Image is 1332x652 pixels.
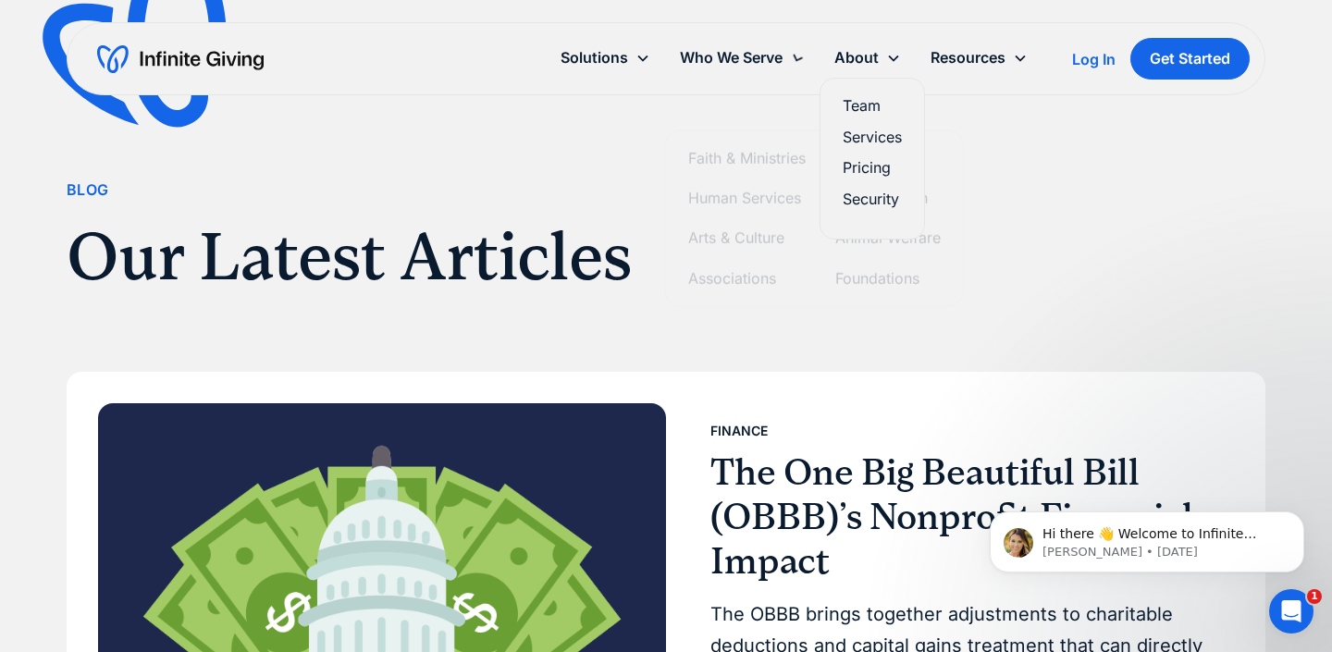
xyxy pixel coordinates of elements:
[1072,52,1116,67] div: Log In
[680,45,783,70] div: Who We Serve
[1269,589,1313,634] iframe: Intercom live chat
[835,266,941,291] a: Foundations
[561,45,628,70] div: Solutions
[67,178,109,203] div: Blog
[546,38,665,78] div: Solutions
[962,473,1332,602] iframe: Intercom notifications message
[820,78,925,240] nav: About
[710,420,768,442] div: Finance
[931,45,1005,70] div: Resources
[843,93,902,118] a: Team
[843,155,902,180] a: Pricing
[688,146,806,171] a: Faith & Ministries
[67,217,1014,297] h1: Our Latest Articles
[665,130,964,307] nav: Who We Serve
[97,44,264,74] a: home
[688,186,806,211] a: Human Services
[843,187,902,212] a: Security
[834,45,879,70] div: About
[1307,589,1322,604] span: 1
[665,38,820,78] div: Who We Serve
[688,266,806,291] a: Associations
[710,450,1219,584] h3: The One Big Beautiful Bill (OBBB)’s Nonprofit Financial Impact
[1130,38,1250,80] a: Get Started
[1072,48,1116,70] a: Log In
[843,125,902,150] a: Services
[916,38,1042,78] div: Resources
[688,226,806,251] a: Arts & Culture
[820,38,916,78] div: About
